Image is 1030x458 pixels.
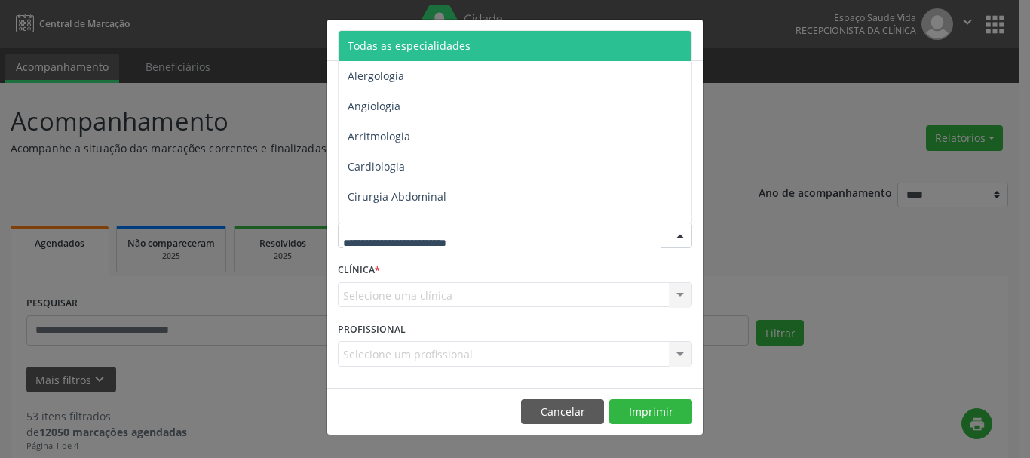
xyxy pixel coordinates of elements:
label: PROFISSIONAL [338,318,406,341]
span: Angiologia [348,99,400,113]
button: Close [673,20,703,57]
h5: Relatório de agendamentos [338,30,510,50]
span: Alergologia [348,69,404,83]
label: CLÍNICA [338,259,380,282]
span: Cardiologia [348,159,405,174]
span: Arritmologia [348,129,410,143]
span: Cirurgia Bariatrica [348,220,440,234]
span: Cirurgia Abdominal [348,189,446,204]
button: Cancelar [521,399,604,425]
button: Imprimir [609,399,692,425]
span: Todas as especialidades [348,38,471,53]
